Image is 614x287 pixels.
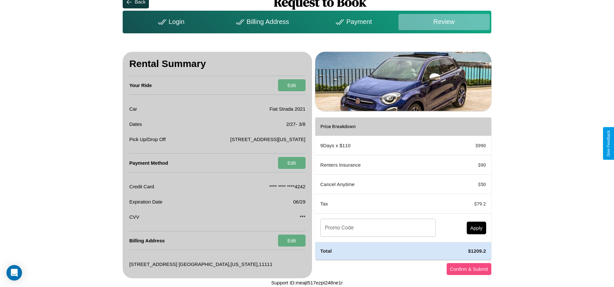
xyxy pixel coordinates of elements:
h4: Payment Method [129,154,168,172]
button: Edit [278,235,306,247]
p: 2 / 27 - 3 / 8 [286,120,305,128]
p: CVV [129,213,139,221]
p: Renters Insurance [320,160,436,169]
button: Confirm & Submit [447,263,491,275]
div: Payment [307,14,398,30]
div: Open Intercom Messenger [6,265,22,281]
p: Cancel Anytime [320,180,436,189]
table: simple table [315,117,491,259]
div: Give Feedback [606,130,611,157]
td: $ 79.2 [441,194,491,214]
div: Billing Address [216,14,307,30]
p: Credit Card [129,182,154,191]
p: 06/29 [293,197,306,206]
h3: Rental Summary [129,52,305,76]
div: Login [124,14,216,30]
h4: $ 1209.2 [446,248,486,254]
h4: Billing Address [129,231,164,250]
p: Pick Up/Drop Off [129,135,165,144]
button: Edit [278,79,306,91]
p: Tax [320,199,436,208]
p: [STREET_ADDRESS] [GEOGRAPHIC_DATA] , [US_STATE] , 11111 [129,260,272,269]
p: Fiat Strada 2021 [270,105,306,113]
h4: Your Ride [129,76,152,94]
div: Review [398,14,490,30]
td: $ 990 [441,136,491,155]
p: [STREET_ADDRESS][US_STATE] [230,135,306,144]
h4: Total [320,248,436,254]
td: $ 50 [441,175,491,194]
p: Expiration Date [129,197,162,206]
p: Car [129,105,137,113]
button: Apply [467,222,486,234]
th: Price Breakdown [315,117,441,136]
p: 9 Days x $ 110 [320,141,436,150]
td: $ 90 [441,155,491,175]
p: Dates [129,120,142,128]
p: Support ID: meajt517ezpt248ne1r [271,278,343,287]
button: Edit [278,157,306,169]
